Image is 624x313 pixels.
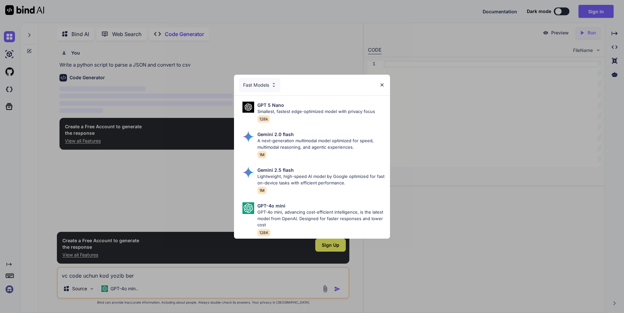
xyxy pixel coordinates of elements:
p: A next-generation multimodal model optimized for speed, multimodal reasoning, and agentic experie... [257,138,385,150]
p: Gemini 2.5 flash [257,167,294,173]
p: Smallest, fastest edge-optimized model with privacy focus [257,108,375,115]
img: Pick Models [242,102,254,113]
div: Fast Models [239,78,280,92]
p: GPT-4o mini [257,202,285,209]
img: close [379,82,385,88]
p: GPT-4o mini, advancing cost-efficient intelligence, is the latest model from OpenAI. Designed for... [257,209,385,228]
p: Gemini 2.0 flash [257,131,294,138]
span: 1M [257,187,266,194]
img: Pick Models [271,82,277,88]
img: Pick Models [242,202,254,214]
span: 128k [257,115,270,123]
img: Pick Models [242,167,254,178]
p: Lightweight, high-speed AI model by Google optimized for fast on-device tasks with efficient perf... [257,173,385,186]
span: 1M [257,151,266,158]
span: 128K [257,229,270,236]
p: GPT 5 Nano [257,102,284,108]
img: Pick Models [242,131,254,143]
